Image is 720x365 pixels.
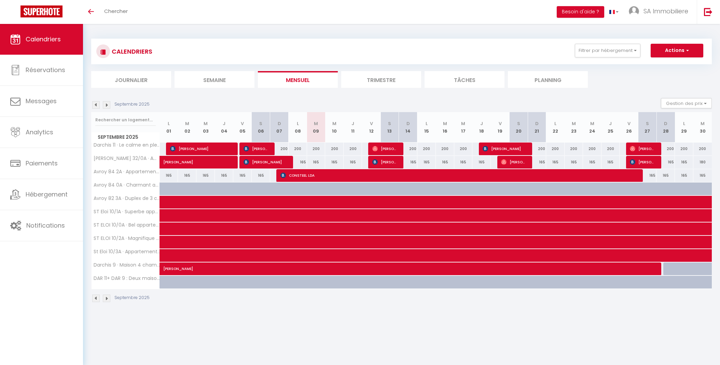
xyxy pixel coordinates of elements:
[270,112,289,143] th: 07
[627,120,631,127] abbr: V
[546,112,565,143] th: 22
[675,169,693,182] div: 165
[93,196,161,201] span: Avroy 82 3A · Duplex de 3 chambres en plein centre ville - 82/3A
[26,128,53,136] span: Analytics
[693,143,712,155] div: 200
[307,156,326,168] div: 165
[425,71,504,88] li: Tâches
[332,120,336,127] abbr: M
[163,259,587,272] span: [PERSON_NAME]
[528,112,546,143] th: 21
[646,120,649,127] abbr: S
[517,120,520,127] abbr: S
[656,169,675,182] div: 165
[483,142,526,155] span: [PERSON_NAME]
[325,112,344,143] th: 10
[178,112,196,143] th: 02
[575,44,640,57] button: Filtrer par hébergement
[160,262,178,275] a: [PERSON_NAME]
[215,112,233,143] th: 04
[160,156,178,169] a: [PERSON_NAME]
[436,143,454,155] div: 200
[325,143,344,155] div: 200
[656,112,675,143] th: 28
[307,143,326,155] div: 200
[93,236,161,241] span: ST ELOI 10/2A · Magnifique appartement 1ch en Outremeuse
[92,132,160,142] span: Septembre 2025
[675,156,693,168] div: 165
[590,120,594,127] abbr: M
[661,98,712,108] button: Gestion des prix
[93,249,161,254] span: St Eloi 10/3A · Appartement 4 chambres à [GEOGRAPHIC_DATA]
[417,156,436,168] div: 165
[472,156,491,168] div: 165
[693,112,712,143] th: 30
[185,120,189,127] abbr: M
[93,156,161,161] span: [PERSON_NAME] 32/0A · Amazing appartement à [GEOGRAPHIC_DATA] avec jardin
[546,156,565,168] div: 165
[461,120,465,127] abbr: M
[399,156,417,168] div: 165
[93,169,161,174] span: Avroy 84 2A · Appartement 3 chambres en plein centre ville
[436,156,454,168] div: 165
[629,6,639,16] img: ...
[454,143,473,155] div: 200
[630,142,654,155] span: [PERSON_NAME]
[417,112,436,143] th: 15
[91,71,171,88] li: Journalier
[215,169,233,182] div: 165
[93,182,161,188] span: Avroy 84 0A · Charmant appart 2 ch avec terrasse en centre ville
[509,112,528,143] th: 20
[26,35,61,43] span: Calendriers
[244,156,287,168] span: [PERSON_NAME]
[601,156,620,168] div: 165
[693,156,712,168] div: 180
[170,142,232,155] span: [PERSON_NAME]
[399,112,417,143] th: 14
[693,169,712,182] div: 165
[417,143,436,155] div: 200
[704,8,712,16] img: logout
[651,44,703,57] button: Actions
[160,169,178,182] div: 165
[656,156,675,168] div: 165
[93,276,161,281] span: DAR 11+ DAR 9 : Deux maisons pour 16 personnes !
[341,71,421,88] li: Trimestre
[93,143,161,148] span: Darchis 11 · Le calme en plein centre ville: Maison 4ch 4sdb
[601,143,620,155] div: 200
[436,112,454,143] th: 16
[289,156,307,168] div: 165
[443,120,447,127] abbr: M
[701,120,705,127] abbr: M
[426,120,428,127] abbr: L
[26,66,65,74] span: Réservations
[114,101,150,108] p: Septembre 2025
[565,112,583,143] th: 23
[95,114,156,126] input: Rechercher un logement...
[565,156,583,168] div: 165
[314,120,318,127] abbr: M
[26,190,68,199] span: Hébergement
[372,156,397,168] span: [PERSON_NAME]
[583,143,601,155] div: 200
[160,112,178,143] th: 01
[528,143,546,155] div: 200
[472,112,491,143] th: 18
[601,112,620,143] th: 25
[258,71,338,88] li: Mensuel
[643,7,688,15] span: SA Immobiliere
[454,156,473,168] div: 165
[372,142,397,155] span: [PERSON_NAME]
[233,169,252,182] div: 165
[241,120,244,127] abbr: V
[307,112,326,143] th: 09
[344,112,362,143] th: 11
[399,143,417,155] div: 200
[196,169,215,182] div: 165
[93,222,161,228] span: ST ELOI 10/0A · Bel appartement 2 chambres avec terrasse
[163,152,226,165] span: [PERSON_NAME]
[454,112,473,143] th: 17
[583,156,601,168] div: 165
[675,143,693,155] div: 200
[572,120,576,127] abbr: M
